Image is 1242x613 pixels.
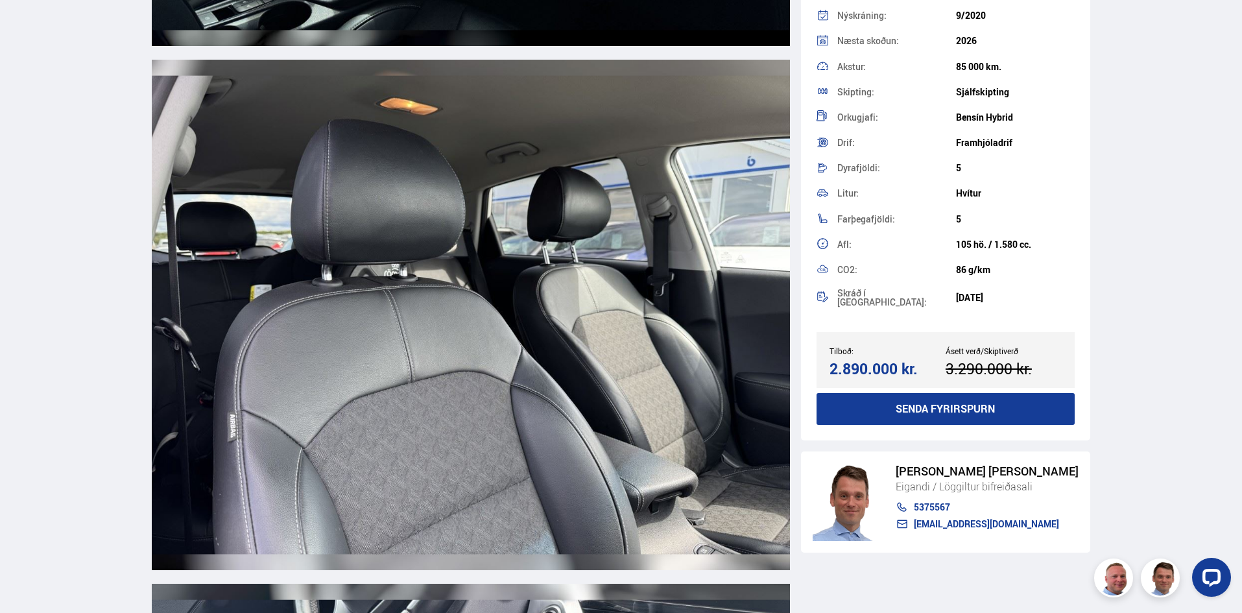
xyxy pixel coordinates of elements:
[956,239,1075,250] div: 105 hö. / 1.580 cc.
[956,36,1075,46] div: 2026
[956,265,1075,275] div: 86 g/km
[837,240,956,249] div: Afl:
[813,463,883,541] img: FbJEzSuNWCJXmdc-.webp
[1182,553,1236,607] iframe: LiveChat chat widget
[956,293,1075,303] div: [DATE]
[837,113,956,122] div: Orkugjafi:
[896,478,1079,495] div: Eigandi / Löggiltur bifreiðasali
[830,346,946,355] div: Tilboð:
[896,502,1079,512] a: 5375567
[946,360,1058,378] div: 3.290.000 kr.
[837,88,956,97] div: Skipting:
[896,464,1079,478] div: [PERSON_NAME] [PERSON_NAME]
[837,289,956,307] div: Skráð í [GEOGRAPHIC_DATA]:
[837,36,956,45] div: Næsta skoðun:
[896,519,1079,529] a: [EMAIL_ADDRESS][DOMAIN_NAME]
[837,11,956,20] div: Nýskráning:
[1143,560,1182,599] img: FbJEzSuNWCJXmdc-.webp
[837,138,956,147] div: Drif:
[956,112,1075,123] div: Bensín Hybrid
[837,265,956,274] div: CO2:
[837,189,956,198] div: Litur:
[830,360,942,378] div: 2.890.000 kr.
[837,163,956,173] div: Dyrafjöldi:
[956,188,1075,198] div: Hvítur
[956,87,1075,97] div: Sjálfskipting
[1096,560,1135,599] img: siFngHWaQ9KaOqBr.png
[956,62,1075,72] div: 85 000 km.
[152,60,790,570] img: 3335569.jpeg
[837,215,956,224] div: Farþegafjöldi:
[837,62,956,71] div: Akstur:
[946,346,1062,355] div: Ásett verð/Skiptiverð
[817,393,1075,425] button: Senda fyrirspurn
[956,214,1075,224] div: 5
[956,163,1075,173] div: 5
[956,10,1075,21] div: 9/2020
[956,138,1075,148] div: Framhjóladrif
